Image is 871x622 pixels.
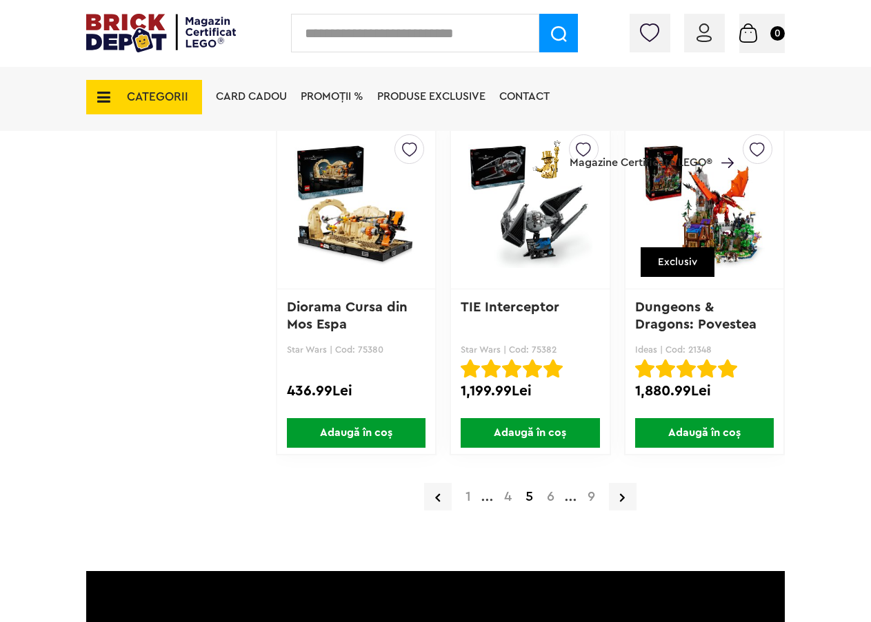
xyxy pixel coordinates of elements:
[287,382,426,400] div: 436.99Lei
[712,140,734,151] a: Magazine Certificate LEGO®
[635,344,774,355] p: Ideas | Cod: 21348
[216,91,287,102] a: Card Cadou
[478,493,497,502] span: ...
[461,418,599,448] span: Adaugă în coș
[641,247,714,277] div: Exclusiv
[635,418,774,448] span: Adaugă în coș
[377,91,485,102] a: Produse exclusive
[609,483,637,510] a: Pagina urmatoare
[635,359,654,378] img: Evaluare cu stele
[468,110,592,302] img: TIE Interceptor
[540,490,561,504] a: 6
[635,300,761,349] a: Dungeons & Dragons: Povestea dragonului rosu
[424,483,452,510] a: Pagina precedenta
[561,493,581,502] span: ...
[570,138,712,169] span: Magazine Certificate LEGO®
[301,91,363,102] a: PROMOȚII %
[459,490,478,504] a: 1
[481,359,501,378] img: Evaluare cu stele
[519,490,540,504] strong: 5
[287,418,426,448] span: Adaugă în coș
[581,490,602,504] a: 9
[635,382,774,400] div: 1,880.99Lei
[461,359,480,378] img: Evaluare cu stele
[697,359,717,378] img: Evaluare cu stele
[677,359,696,378] img: Evaluare cu stele
[499,91,550,102] a: Contact
[625,418,783,448] a: Adaugă în coș
[287,344,426,355] p: Star Wars | Cod: 75380
[656,359,675,378] img: Evaluare cu stele
[277,418,435,448] a: Adaugă în coș
[718,359,737,378] img: Evaluare cu stele
[502,359,521,378] img: Evaluare cu stele
[770,26,785,41] small: 0
[523,359,542,378] img: Evaluare cu stele
[643,110,766,302] img: Dungeons & Dragons: Povestea dragonului rosu
[451,418,609,448] a: Adaugă în coș
[461,300,559,314] a: TIE Interceptor
[461,344,599,355] p: Star Wars | Cod: 75382
[127,91,188,103] span: CATEGORII
[543,359,563,378] img: Evaluare cu stele
[497,490,519,504] a: 4
[461,382,599,400] div: 1,199.99Lei
[287,300,412,331] a: Diorama Cursa din Mos Espa
[294,110,418,302] img: Diorama Cursa din Mos Espa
